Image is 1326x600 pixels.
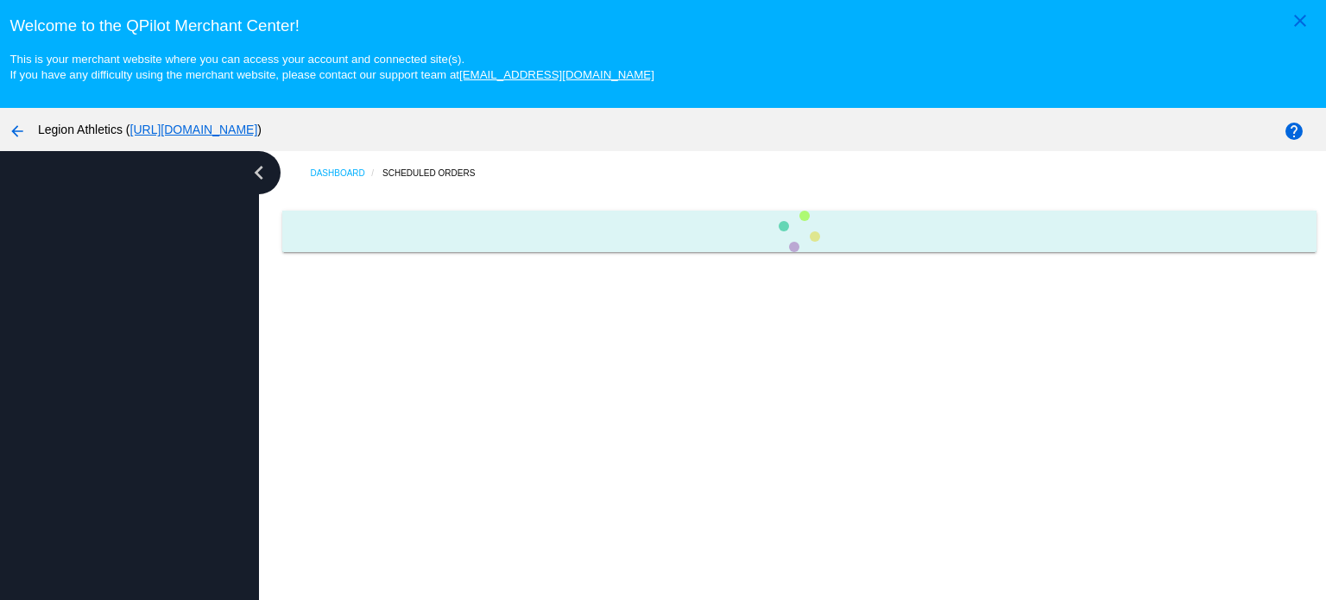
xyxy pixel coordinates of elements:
i: chevron_left [245,159,273,186]
a: [EMAIL_ADDRESS][DOMAIN_NAME] [459,68,654,81]
a: Scheduled Orders [382,160,490,186]
mat-icon: arrow_back [7,121,28,142]
span: Legion Athletics ( ) [38,123,262,136]
a: [URL][DOMAIN_NAME] [130,123,258,136]
small: This is your merchant website where you can access your account and connected site(s). If you hav... [9,53,654,81]
mat-icon: help [1284,121,1304,142]
mat-icon: close [1290,10,1310,31]
a: Dashboard [310,160,382,186]
h3: Welcome to the QPilot Merchant Center! [9,16,1316,35]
